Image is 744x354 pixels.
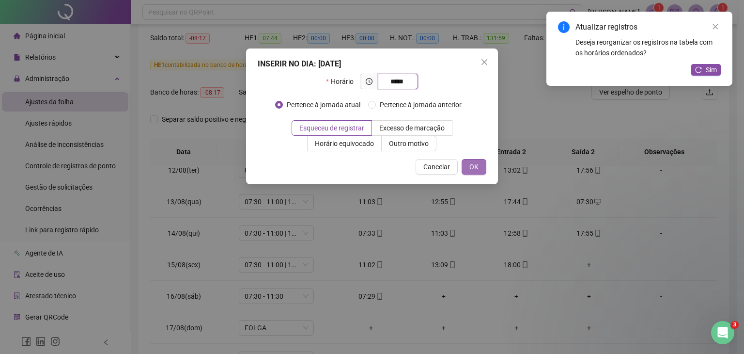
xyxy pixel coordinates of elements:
[315,140,374,147] span: Horário equivocado
[575,37,721,58] div: Deseja reorganizar os registros na tabela com os horários ordenados?
[731,321,739,329] span: 3
[389,140,429,147] span: Outro motivo
[691,64,721,76] button: Sim
[299,124,364,132] span: Esqueceu de registrar
[462,159,486,175] button: OK
[712,23,719,30] span: close
[477,54,492,70] button: Close
[366,78,372,85] span: clock-circle
[376,99,465,110] span: Pertence à jornada anterior
[283,99,364,110] span: Pertence à jornada atual
[695,66,702,73] span: reload
[706,64,717,75] span: Sim
[711,321,734,344] iframe: Intercom live chat
[416,159,458,175] button: Cancelar
[379,124,445,132] span: Excesso de marcação
[575,21,721,33] div: Atualizar registros
[258,58,486,70] div: INSERIR NO DIA : [DATE]
[558,21,570,33] span: info-circle
[710,21,721,32] a: Close
[480,58,488,66] span: close
[423,161,450,172] span: Cancelar
[326,74,359,89] label: Horário
[469,161,479,172] span: OK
